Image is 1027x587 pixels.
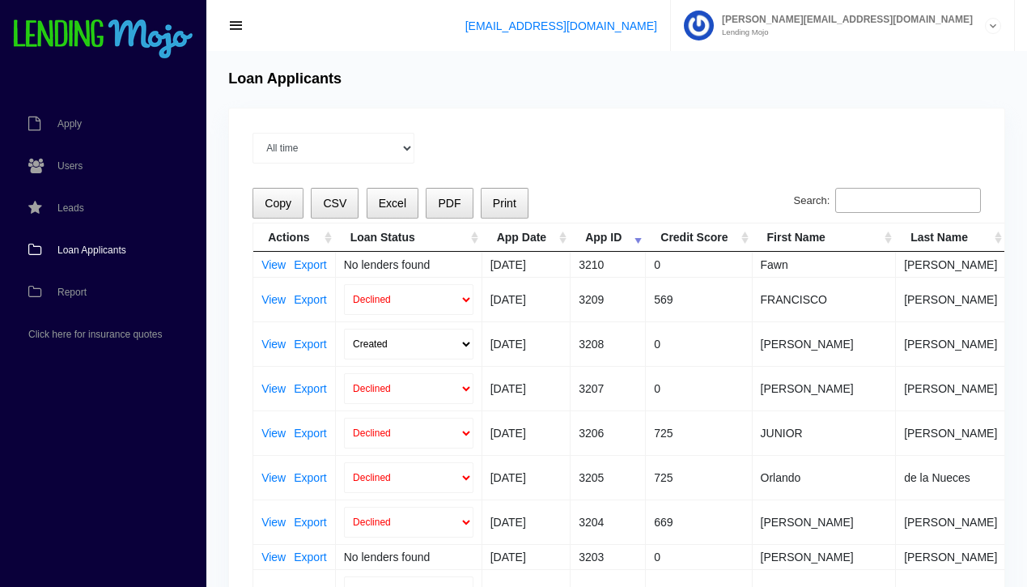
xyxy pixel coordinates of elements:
td: [PERSON_NAME] [753,544,897,569]
td: [PERSON_NAME] [896,252,1006,277]
td: [DATE] [482,544,571,569]
td: 3203 [571,544,646,569]
a: View [261,383,286,394]
td: [PERSON_NAME] [896,410,1006,455]
td: [PERSON_NAME] [896,321,1006,366]
a: Export [294,338,326,350]
td: 669 [646,500,752,544]
small: Lending Mojo [714,28,973,36]
td: 0 [646,544,752,569]
span: Report [57,287,87,297]
button: Excel [367,188,419,219]
td: 0 [646,252,752,277]
h4: Loan Applicants [228,70,342,88]
th: Credit Score: activate to sort column ascending [646,223,752,252]
a: View [261,259,286,270]
td: de la Nueces [896,455,1006,500]
td: [DATE] [482,455,571,500]
span: Apply [57,119,82,129]
span: CSV [323,197,346,210]
button: CSV [311,188,359,219]
td: [PERSON_NAME] [753,500,897,544]
td: [PERSON_NAME] [896,500,1006,544]
a: [EMAIL_ADDRESS][DOMAIN_NAME] [465,19,657,32]
td: [PERSON_NAME] [753,366,897,410]
a: Export [294,259,326,270]
td: No lenders found [336,544,482,569]
td: [DATE] [482,277,571,321]
td: 3208 [571,321,646,366]
a: View [261,517,286,528]
th: Actions: activate to sort column ascending [253,223,336,252]
td: [DATE] [482,500,571,544]
a: Export [294,472,326,483]
input: Search: [835,188,981,214]
a: Export [294,427,326,439]
td: No lenders found [336,252,482,277]
span: Click here for insurance quotes [28,330,162,339]
th: First Name: activate to sort column ascending [753,223,897,252]
td: 3206 [571,410,646,455]
td: 569 [646,277,752,321]
a: View [261,294,286,305]
img: Profile image [684,11,714,40]
td: [PERSON_NAME] [896,277,1006,321]
td: Fawn [753,252,897,277]
td: 725 [646,410,752,455]
td: 3209 [571,277,646,321]
td: [PERSON_NAME] [896,544,1006,569]
span: Copy [265,197,291,210]
span: [PERSON_NAME][EMAIL_ADDRESS][DOMAIN_NAME] [714,15,973,24]
img: logo-small.png [12,19,194,60]
th: App ID: activate to sort column ascending [571,223,646,252]
a: Export [294,551,326,563]
th: Loan Status: activate to sort column ascending [336,223,482,252]
span: PDF [438,197,460,210]
td: [DATE] [482,252,571,277]
label: Search: [794,188,981,214]
td: Orlando [753,455,897,500]
a: View [261,427,286,439]
th: Last Name: activate to sort column ascending [896,223,1006,252]
td: [DATE] [482,410,571,455]
td: 3207 [571,366,646,410]
td: 3210 [571,252,646,277]
a: Export [294,294,326,305]
a: View [261,472,286,483]
span: Print [493,197,516,210]
a: View [261,551,286,563]
th: App Date: activate to sort column ascending [482,223,571,252]
td: 0 [646,321,752,366]
td: 3205 [571,455,646,500]
a: Export [294,383,326,394]
button: Print [481,188,528,219]
a: View [261,338,286,350]
td: 3204 [571,500,646,544]
button: Copy [253,188,303,219]
span: Loan Applicants [57,245,126,255]
td: 0 [646,366,752,410]
td: [DATE] [482,321,571,366]
td: JUNIOR [753,410,897,455]
span: Users [57,161,83,171]
span: Excel [379,197,406,210]
span: Leads [57,203,84,213]
td: 725 [646,455,752,500]
td: [PERSON_NAME] [753,321,897,366]
td: [DATE] [482,366,571,410]
td: FRANCISCO [753,277,897,321]
button: PDF [426,188,473,219]
a: Export [294,517,326,528]
td: [PERSON_NAME] [896,366,1006,410]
